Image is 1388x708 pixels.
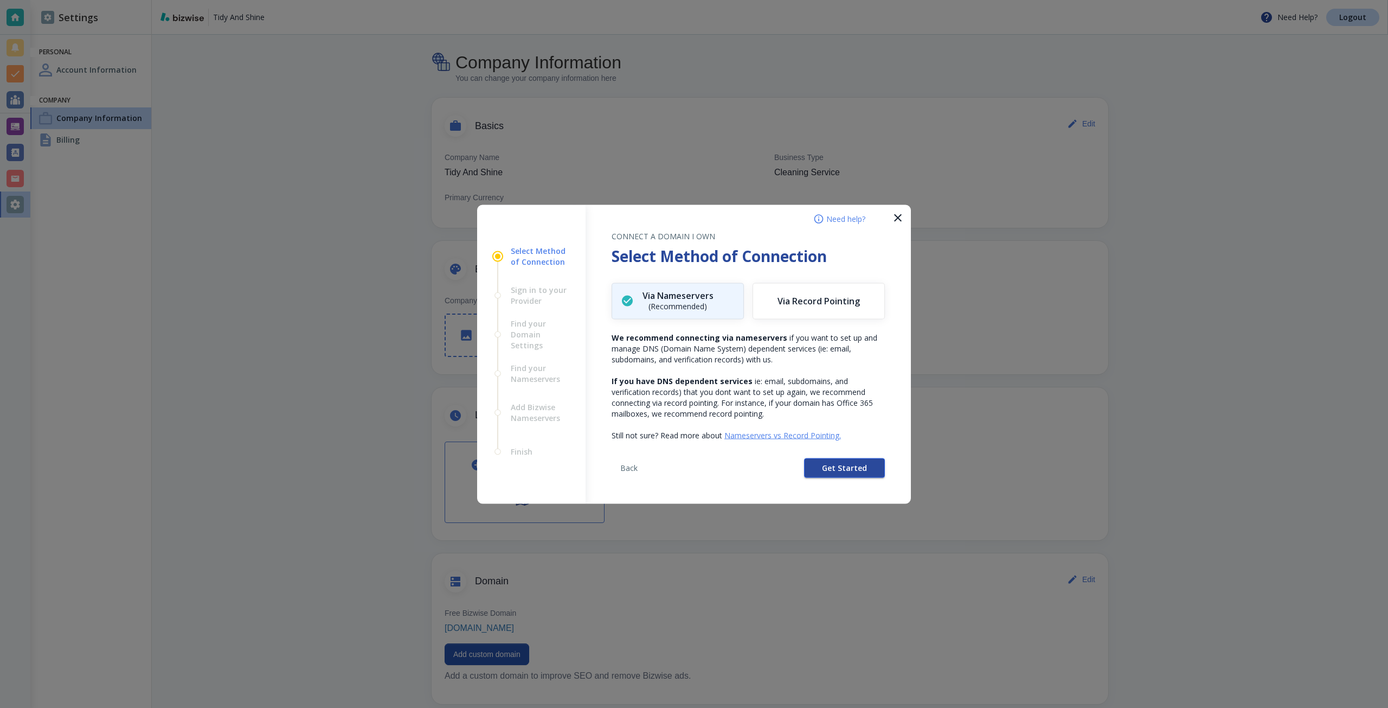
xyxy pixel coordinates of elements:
button: Via Record Pointing [753,283,885,319]
button: Back [612,461,646,475]
a: Nameservers vs Record Pointing. [724,430,841,440]
h6: Via Record Pointing [777,296,860,307]
strong: We recommend connecting via nameservers [612,332,789,342]
span: Get Started [822,464,867,471]
button: Need help? [813,213,865,224]
button: Via Nameservers(Recommended) [612,283,744,319]
span: if you want to set up and manage DNS (Domain Name System) dependent services (ie: email, subdomai... [612,332,877,440]
button: Nameservers vs Record Pointing. [724,431,841,439]
button: Select Method of Connection [491,246,571,267]
span: Need help? [826,213,865,224]
strong: If you have DNS dependent services [612,375,755,386]
span: Back [616,464,642,471]
span: (Recommended) [648,301,707,312]
span: Select Method of Connection [511,246,571,267]
button: Get Started [804,458,885,477]
h6: Via Nameservers [642,290,714,301]
strong: Select Method of Connection [612,245,827,266]
span: CONNECT A DOMAIN I OWN [612,231,715,241]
